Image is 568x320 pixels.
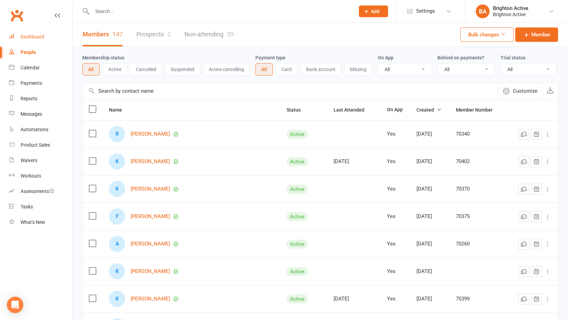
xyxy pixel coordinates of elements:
[456,131,503,137] div: 70340
[131,241,170,247] a: [PERSON_NAME]
[255,63,273,76] button: All
[255,55,286,60] label: Payment type
[21,34,44,39] div: Dashboard
[500,55,525,60] label: Trial status
[21,127,48,132] div: Automations
[109,106,130,114] button: Name
[82,55,124,60] label: Membership status
[476,4,490,18] div: BA
[131,159,170,164] a: [PERSON_NAME]
[287,107,308,113] span: Status
[102,63,127,76] button: Active
[437,55,484,60] label: Behind on payments?
[387,214,404,219] div: Yes
[109,126,125,142] div: Raymond
[344,63,372,76] button: Missing
[287,157,308,166] div: Active
[184,23,234,46] a: Non-attending39
[9,29,72,45] a: Dashboard
[416,107,442,113] span: Created
[131,186,170,192] a: [PERSON_NAME]
[456,106,500,114] button: Member Number
[165,63,200,76] button: Suspended
[9,91,72,106] a: Reports
[456,159,503,164] div: 70402
[21,111,42,117] div: Messages
[287,130,308,139] div: Active
[493,5,528,11] div: Brighton Active
[83,83,498,99] input: Search by contact name
[300,63,341,76] button: Bank account
[334,106,372,114] button: Last Attended
[416,214,444,219] div: [DATE]
[287,267,308,276] div: Active
[371,9,379,14] span: Add
[9,153,72,168] a: Waivers
[9,137,72,153] a: Product Sales
[416,159,444,164] div: [DATE]
[387,268,404,274] div: Yes
[7,297,23,313] div: Open Intercom Messenger
[109,153,125,170] div: Kasem
[21,204,33,209] div: Tasks
[387,296,404,302] div: Yes
[287,106,308,114] button: Status
[9,215,72,230] a: What's New
[9,184,72,199] a: Assessments
[21,173,41,179] div: Workouts
[109,107,130,113] span: Name
[112,31,123,38] div: 147
[287,212,308,221] div: Active
[9,60,72,76] a: Calendar
[8,7,25,24] a: Clubworx
[334,107,372,113] span: Last Attended
[513,87,537,95] span: Customize
[90,7,350,16] input: Search...
[131,268,170,274] a: [PERSON_NAME]
[9,45,72,60] a: People
[387,186,404,192] div: Yes
[416,131,444,137] div: [DATE]
[531,31,550,39] span: Member
[334,296,375,302] div: [DATE]
[21,49,36,55] div: People
[381,100,411,120] th: On App
[456,107,500,113] span: Member Number
[416,186,444,192] div: [DATE]
[287,240,308,249] div: Active
[416,3,435,19] span: Settings
[21,142,50,148] div: Product Sales
[109,236,125,252] div: Ana
[498,83,542,99] button: Customize
[83,23,123,46] a: Members147
[227,31,234,38] div: 39
[416,106,442,114] button: Created
[493,11,528,18] div: Brighton Active
[387,159,404,164] div: Yes
[287,185,308,194] div: Active
[9,76,72,91] a: Payments
[167,31,171,38] div: 2
[276,63,298,76] button: Card
[203,63,250,76] button: Active cancelling
[287,295,308,304] div: Active
[378,55,394,60] label: On App
[456,214,503,219] div: 70375
[130,63,162,76] button: Cancelled
[387,131,404,137] div: Yes
[416,296,444,302] div: [DATE]
[9,122,72,137] a: Automations
[21,80,42,86] div: Payments
[387,241,404,247] div: Yes
[82,63,100,76] button: All
[21,158,37,163] div: Waivers
[9,199,72,215] a: Tasks
[131,214,170,219] a: [PERSON_NAME]
[21,188,55,194] div: Assessments
[334,159,375,164] div: [DATE]
[109,208,125,225] div: Fiona
[456,241,503,247] div: 70260
[21,65,40,70] div: Calendar
[456,296,503,302] div: 70399
[131,131,170,137] a: [PERSON_NAME]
